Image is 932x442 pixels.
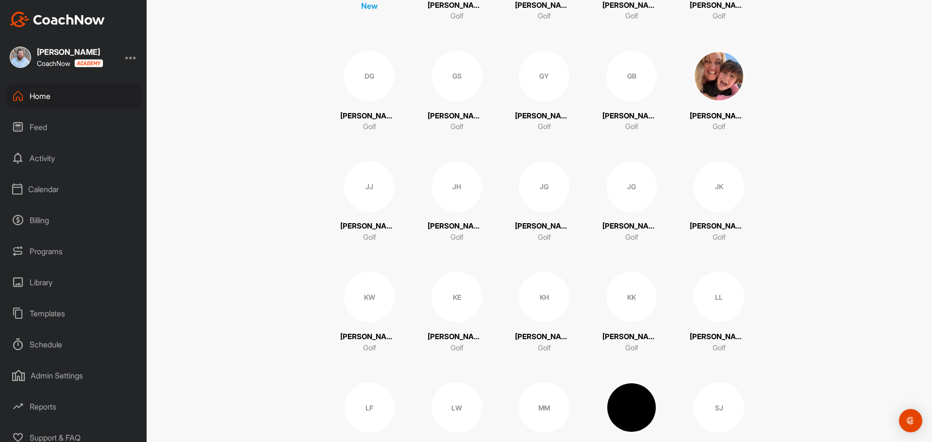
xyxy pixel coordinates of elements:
p: Golf [450,121,464,132]
div: KH [519,272,569,322]
div: Admin Settings [5,363,142,388]
p: [PERSON_NAME] [690,331,748,343]
p: [PERSON_NAME] [340,221,399,232]
a: GB[PERSON_NAME]Golf [602,51,661,132]
div: JG [519,162,569,212]
a: KE[PERSON_NAME]Golf [428,272,486,353]
div: GY [519,51,569,101]
img: square_c2b3e23c71e51b7b5f881ef6b4f6853c.jpg [694,51,744,101]
img: square_9139701969fadd2ebaabf7ae03814e4e.jpg [10,47,31,68]
a: LL[PERSON_NAME]Golf [690,272,748,353]
div: LF [344,382,395,433]
a: JK[PERSON_NAME]Golf [690,162,748,243]
div: KE [432,272,482,322]
div: Home [5,84,142,108]
p: Golf [363,121,376,132]
div: MM [519,382,569,433]
p: Golf [625,121,638,132]
img: CoachNow [10,12,105,27]
a: JG[PERSON_NAME]Golf [515,162,573,243]
div: Billing [5,208,142,232]
p: Golf [625,343,638,354]
p: Golf [625,232,638,243]
p: [PERSON_NAME] [515,331,573,343]
a: GY[PERSON_NAME]Golf [515,51,573,132]
div: JK [694,162,744,212]
p: [PERSON_NAME] [515,111,573,122]
p: Golf [538,11,551,22]
p: [PERSON_NAME] [515,221,573,232]
p: Golf [450,343,464,354]
div: [PERSON_NAME] [37,48,103,56]
div: Feed [5,115,142,139]
div: Library [5,270,142,295]
div: CoachNow [37,59,103,67]
div: JG [606,162,657,212]
img: CoachNow acadmey [74,59,103,67]
p: Golf [713,121,726,132]
a: KH[PERSON_NAME]Golf [515,272,573,353]
p: [PERSON_NAME] [602,111,661,122]
p: [PERSON_NAME] [428,331,486,343]
div: Reports [5,394,142,419]
div: Activity [5,146,142,170]
div: GS [432,51,482,101]
p: [PERSON_NAME] [690,221,748,232]
a: KW[PERSON_NAME]Golf [340,272,399,353]
p: [PERSON_NAME] [602,221,661,232]
p: Golf [538,232,551,243]
div: KK [606,272,657,322]
p: Golf [713,343,726,354]
a: [PERSON_NAME]Golf [690,51,748,132]
a: JJ[PERSON_NAME]Golf [340,162,399,243]
div: DG [344,51,395,101]
p: [PERSON_NAME] [428,221,486,232]
p: Golf [625,11,638,22]
div: GB [606,51,657,101]
div: Templates [5,301,142,326]
div: LW [432,382,482,433]
div: Schedule [5,332,142,357]
a: JG[PERSON_NAME]Golf [602,162,661,243]
div: LL [694,272,744,322]
p: Golf [713,232,726,243]
div: Programs [5,239,142,263]
div: Open Intercom Messenger [899,409,922,432]
div: KW [344,272,395,322]
div: JH [432,162,482,212]
p: Golf [538,121,551,132]
a: DG[PERSON_NAME]Golf [340,51,399,132]
img: square_3a64ee327f9ba62976f574d6b6e8c402.jpg [606,382,657,433]
p: [PERSON_NAME] [340,111,399,122]
p: [PERSON_NAME] [602,331,661,343]
p: [PERSON_NAME] [340,331,399,343]
p: Golf [450,232,464,243]
p: Golf [363,343,376,354]
a: JH[PERSON_NAME]Golf [428,162,486,243]
div: JJ [344,162,395,212]
p: Golf [450,11,464,22]
p: [PERSON_NAME] [428,111,486,122]
a: GS[PERSON_NAME]Golf [428,51,486,132]
div: SJ [694,382,744,433]
a: KK[PERSON_NAME]Golf [602,272,661,353]
p: Golf [538,343,551,354]
p: Golf [713,11,726,22]
div: Calendar [5,177,142,201]
p: [PERSON_NAME] [690,111,748,122]
p: Golf [363,232,376,243]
